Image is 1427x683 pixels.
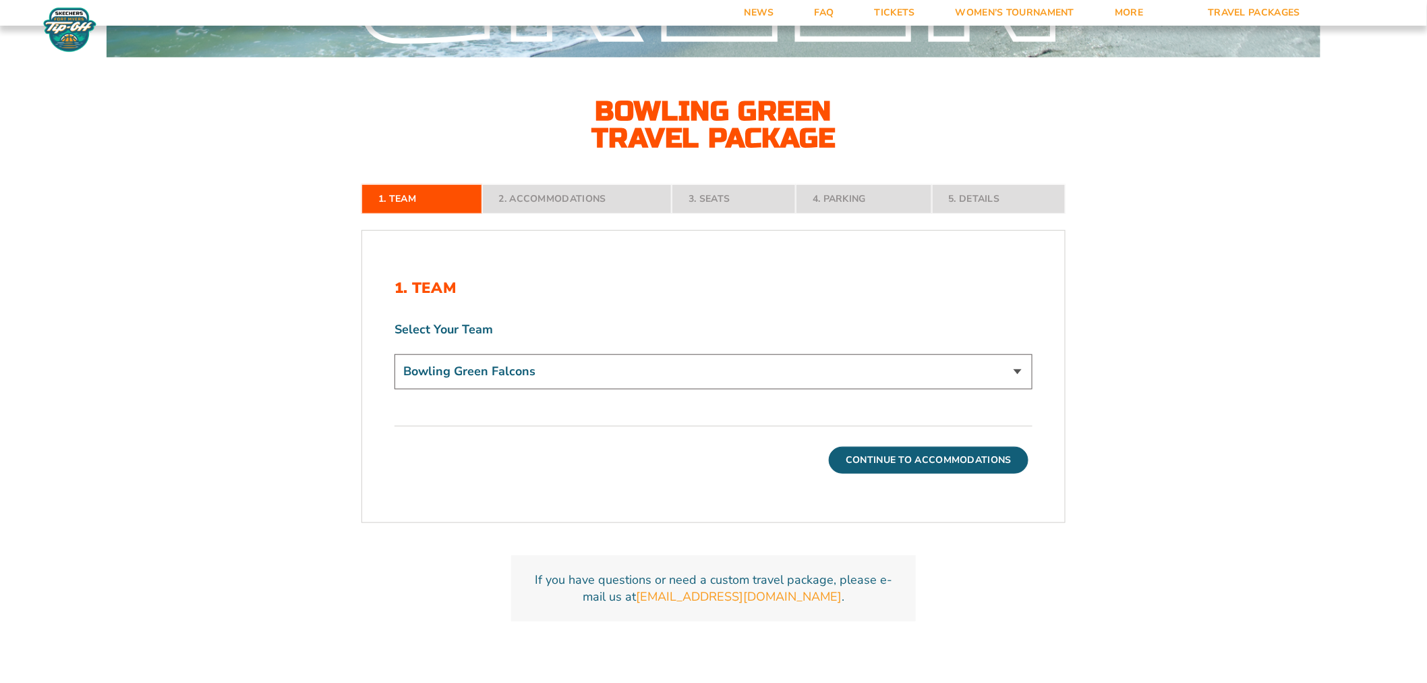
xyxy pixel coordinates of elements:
img: Fort Myers Tip-Off [40,7,99,53]
h2: 1. Team [395,279,1032,297]
p: If you have questions or need a custom travel package, please e-mail us at . [527,572,900,605]
h2: Bowling Green Travel Package [565,98,862,152]
label: Select Your Team [395,321,1032,338]
a: [EMAIL_ADDRESS][DOMAIN_NAME] [636,589,842,605]
button: Continue To Accommodations [829,447,1028,474]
